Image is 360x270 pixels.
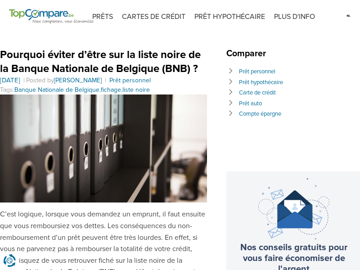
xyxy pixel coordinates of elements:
[26,76,103,84] span: Posted by
[239,79,283,86] a: Prêt hypothécaire
[239,100,262,107] a: Prêt auto
[258,178,329,240] img: newsletter
[109,76,151,84] a: Prêt personnel
[22,76,26,84] span: |
[226,48,270,59] span: Comparer
[239,110,281,117] a: Compte épargne
[346,9,351,22] img: nl.svg
[101,86,121,94] a: fichage
[239,89,276,96] a: Carte de crédit
[54,76,102,84] a: [PERSON_NAME]
[239,68,275,75] a: Prêt personnel
[103,76,108,84] span: |
[14,86,99,94] a: Banque Nationale de Belgique
[122,86,150,94] a: liste noire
